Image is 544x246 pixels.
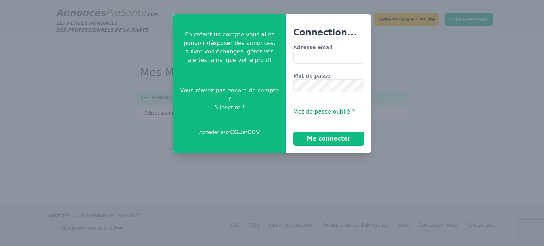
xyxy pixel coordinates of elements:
label: Mot de passe [293,72,364,79]
span: S'inscrire ! [215,103,245,112]
p: Accéder aux et [199,128,260,137]
label: Adresse email [293,44,364,51]
h3: Connection... [293,27,364,38]
a: CGV [248,129,260,136]
span: Vous n'avez pas encore de compte ? [178,86,280,103]
a: CGU [230,129,242,136]
p: En créant un compte vous allez pouvoir désposer des annonces, suivre vos échanges, gérer vos aler... [178,30,280,64]
span: Mot de passe oublié ? [293,108,355,115]
button: Me connecter [293,132,364,146]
